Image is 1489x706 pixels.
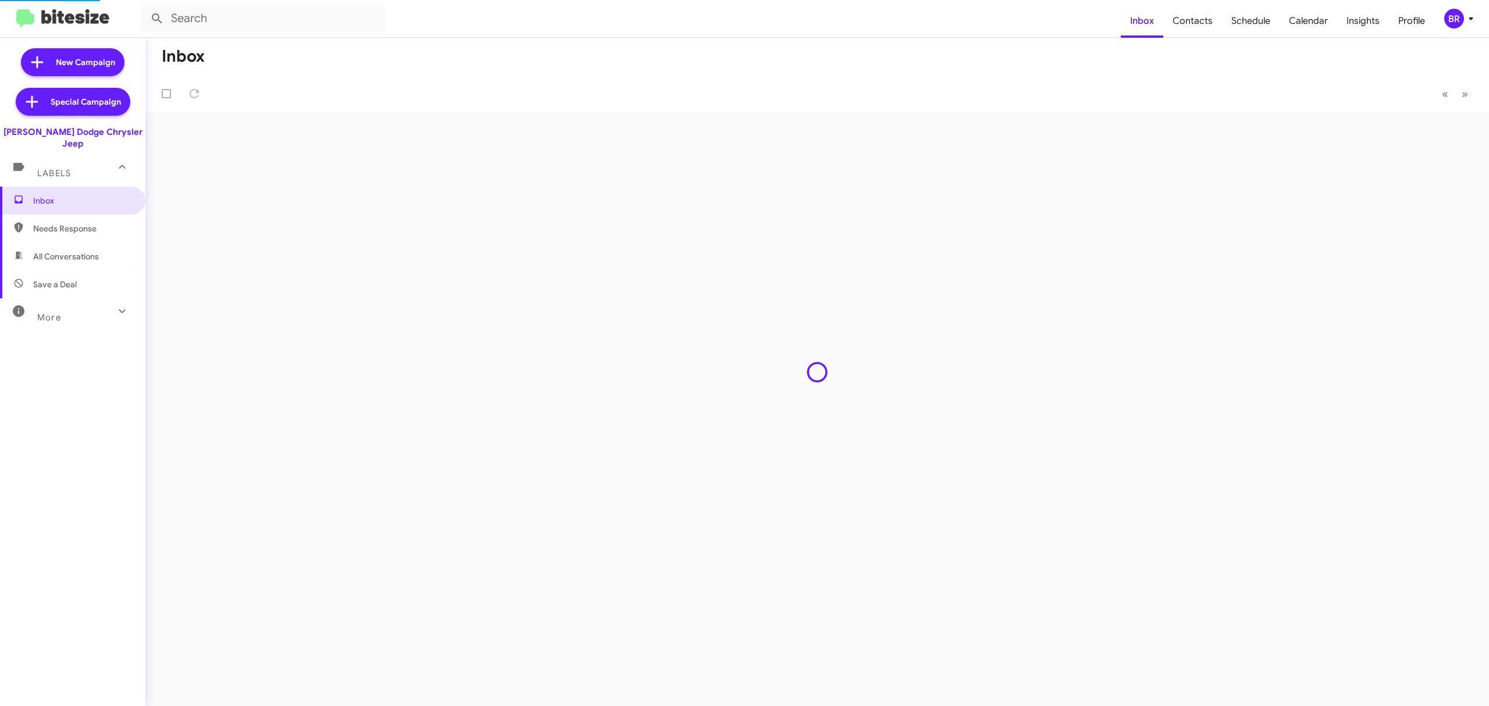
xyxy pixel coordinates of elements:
[1435,82,1475,106] nav: Page navigation example
[51,96,121,108] span: Special Campaign
[141,5,385,33] input: Search
[33,195,132,206] span: Inbox
[1121,4,1163,38] a: Inbox
[1442,87,1448,101] span: «
[56,56,115,68] span: New Campaign
[37,168,71,179] span: Labels
[21,48,124,76] a: New Campaign
[33,279,77,290] span: Save a Deal
[1222,4,1280,38] a: Schedule
[1455,82,1475,106] button: Next
[37,312,61,323] span: More
[1462,87,1468,101] span: »
[1280,4,1337,38] a: Calendar
[16,88,130,116] a: Special Campaign
[1337,4,1389,38] a: Insights
[1389,4,1434,38] a: Profile
[1435,82,1455,106] button: Previous
[1163,4,1222,38] a: Contacts
[162,47,205,66] h1: Inbox
[33,251,99,262] span: All Conversations
[33,223,132,234] span: Needs Response
[1444,9,1464,28] div: BR
[1434,9,1476,28] button: BR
